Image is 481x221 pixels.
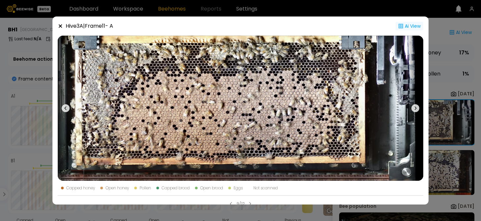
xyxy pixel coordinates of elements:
[66,22,113,30] div: Hive 3 A |
[200,186,223,190] div: Open brood
[162,186,190,190] div: Capped brood
[105,22,113,30] span: - A
[396,22,423,30] div: Ai View
[234,186,243,190] div: Eggs
[85,22,105,30] strong: Frame 11
[106,186,129,190] div: Open honey
[237,201,245,207] div: 9/12
[253,186,278,190] div: Not scanned
[58,36,423,181] img: 20250729_170836-a-1969.11-front-41113-XXXXbse9.jpg
[140,186,151,190] div: Pollen
[66,186,95,190] div: Capped honey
